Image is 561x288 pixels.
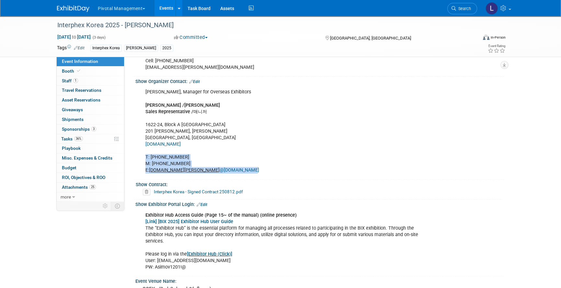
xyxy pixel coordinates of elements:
span: (3 days) [92,35,106,40]
a: Delete attachment? [143,190,153,194]
i: Booth reservation complete [77,69,80,73]
span: Search [456,6,471,11]
td: Personalize Event Tab Strip [100,202,111,210]
span: Travel Reservations [62,88,101,93]
span: Booth [62,68,82,74]
a: ROI, Objectives & ROO [57,173,124,182]
a: Edit [189,79,200,84]
span: Attachments [62,185,96,190]
a: Booth [57,66,124,76]
span: Tasks [61,136,83,141]
span: more [61,194,71,199]
a: Edit [197,202,207,207]
span: [DATE] [DATE] [57,34,91,40]
a: [Exhibitor Hub (Click)] [187,251,232,257]
span: Event Information [62,59,98,64]
span: [GEOGRAPHIC_DATA], [GEOGRAPHIC_DATA] [330,36,411,41]
a: [Link] [BIX 2025] Exhibitor Hub User Guide [145,219,233,224]
a: Misc. Expenses & Credits [57,153,124,163]
span: 36% [74,136,83,141]
img: ExhibitDay [57,6,89,12]
img: Leslie Pelton [486,2,498,15]
div: Interphex Korea 2025 - [PERSON_NAME] [55,19,467,31]
div: The “Exhibitor Hub” is the essential platform for managing all processes related to participating... [141,209,433,274]
span: to [71,34,77,40]
div: Show Exhibitor Portal Login: [135,199,504,208]
b: Exhibitor Hub Access Guide (Page 15~ of the manual) (online presence) [145,212,297,218]
div: Event Format [439,34,506,43]
a: Edit [74,46,85,50]
a: Giveaways [57,105,124,114]
b: [PERSON_NAME] / [145,102,184,108]
u: [DOMAIN_NAME][PERSON_NAME] [149,167,220,173]
span: Shipments [62,117,84,122]
img: Format-Inperson.png [483,35,489,40]
span: Misc. Expenses & Credits [62,155,112,161]
b: 매니저 [193,109,207,114]
a: Attachments25 [57,183,124,192]
span: Sponsorships [62,126,96,132]
span: 3 [91,126,96,131]
a: Interphex Korea - Signed Contract 250812.pdf [154,189,243,194]
span: 1 [73,78,78,83]
b: [PERSON_NAME] [184,102,220,108]
a: Sponsorships3 [57,125,124,134]
a: @[DOMAIN_NAME] [220,167,259,173]
a: Travel Reservations [57,86,124,95]
b: Sales Representative / [145,109,193,114]
div: Event Venue Name: [135,276,504,284]
div: Event Rating [488,44,505,48]
a: more [57,192,124,202]
a: [DOMAIN_NAME] [145,141,181,147]
a: Asset Reservations [57,95,124,105]
span: Budget [62,165,76,170]
span: ROI, Objectives & ROO [62,175,105,180]
a: Budget [57,163,124,173]
span: Asset Reservations [62,97,100,102]
span: Giveaways [62,107,83,112]
a: Tasks36% [57,134,124,144]
button: Committed [172,34,210,41]
div: [PERSON_NAME], Manager for Overseas Exhibitors 1622-24, Block A [GEOGRAPHIC_DATA] 201 [PERSON_NAM... [141,86,433,177]
div: Interphex Korea [90,45,122,52]
div: In-Person [490,35,506,40]
td: Tags [57,44,85,52]
a: Event Information [57,57,124,66]
div: Show Organizer Contact: [135,77,504,85]
div: 2025 [160,45,173,52]
div: Show Contract: [136,180,501,188]
a: Staff1 [57,76,124,86]
span: Staff [62,78,78,83]
a: Shipments [57,115,124,124]
span: 25 [89,185,96,189]
span: Playbook [62,146,81,151]
td: Toggle Event Tabs [111,202,124,210]
a: Search [447,3,477,14]
a: Playbook [57,144,124,153]
div: [PERSON_NAME] [124,45,158,52]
